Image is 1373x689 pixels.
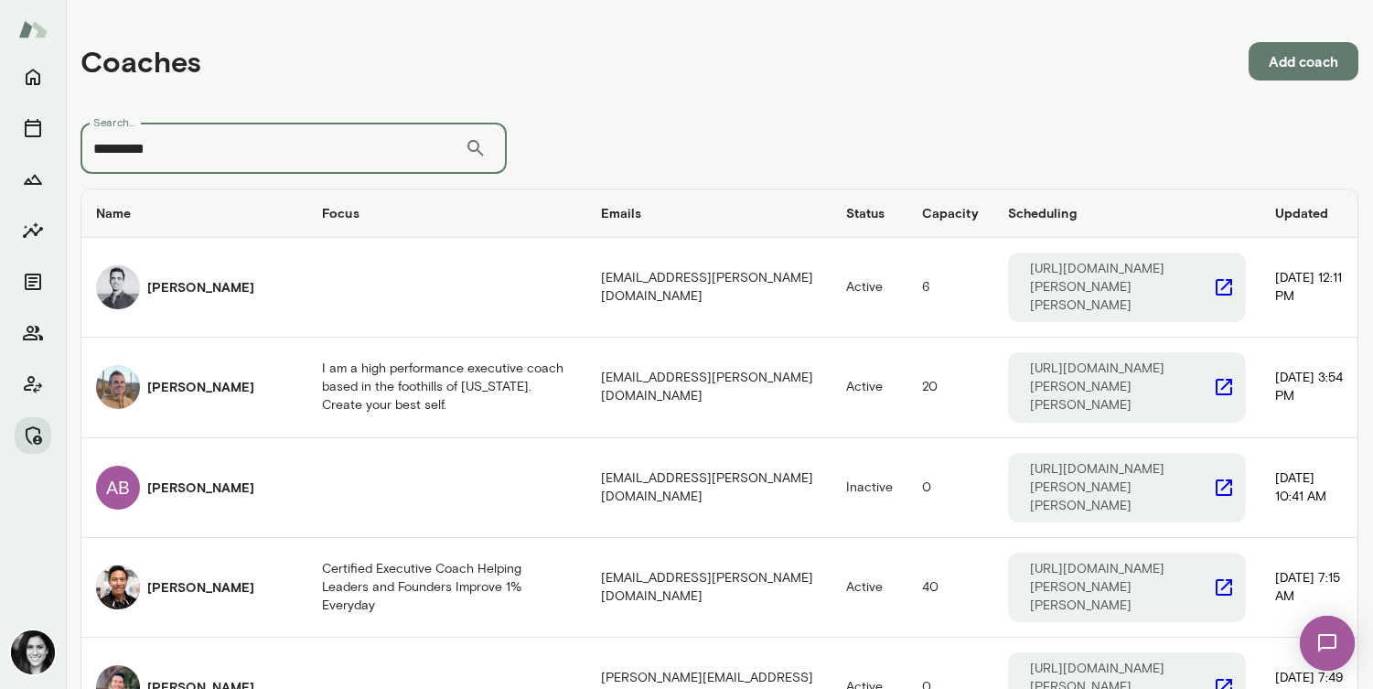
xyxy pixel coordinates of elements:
h6: Scheduling [1008,204,1246,222]
button: Home [15,59,51,95]
img: Adam Lurie [96,265,140,309]
td: [EMAIL_ADDRESS][PERSON_NAME][DOMAIN_NAME] [586,238,831,338]
p: [URL][DOMAIN_NAME][PERSON_NAME][PERSON_NAME] [1030,460,1213,515]
td: 20 [907,338,993,437]
label: Search... [93,114,135,130]
h6: Name [96,204,293,222]
button: Add coach [1249,42,1358,81]
td: 6 [907,238,993,338]
button: Documents [15,264,51,300]
td: Inactive [831,438,907,538]
h4: Coaches [80,44,201,79]
h6: Updated [1275,204,1343,222]
td: 0 [907,438,993,538]
p: [URL][DOMAIN_NAME][PERSON_NAME][PERSON_NAME] [1030,560,1213,615]
td: [DATE] 10:41 AM [1260,438,1357,538]
img: Jamie Albers [11,630,55,674]
td: [DATE] 3:54 PM [1260,338,1357,437]
button: Growth Plan [15,161,51,198]
h6: [PERSON_NAME] [147,378,254,396]
td: Active [831,538,907,638]
div: AB [96,466,140,510]
img: Mento [18,12,48,47]
p: [URL][DOMAIN_NAME][PERSON_NAME][PERSON_NAME] [1030,360,1213,414]
td: [EMAIL_ADDRESS][PERSON_NAME][DOMAIN_NAME] [586,438,831,538]
td: [EMAIL_ADDRESS][PERSON_NAME][DOMAIN_NAME] [586,538,831,638]
h6: Capacity [922,204,979,222]
td: [DATE] 12:11 PM [1260,238,1357,338]
td: Active [831,338,907,437]
img: Adam Griffin [96,365,140,409]
td: Certified Executive Coach Helping Leaders and Founders Improve 1% Everyday [307,538,586,638]
h6: [PERSON_NAME] [147,479,254,497]
td: 40 [907,538,993,638]
button: Manage [15,417,51,454]
button: Sessions [15,110,51,146]
h6: [PERSON_NAME] [147,578,254,597]
h6: Focus [322,204,572,222]
td: Active [831,238,907,338]
td: [DATE] 7:15 AM [1260,538,1357,638]
td: I am a high performance executive coach based in the foothills of [US_STATE]. Create your best self. [307,338,586,437]
img: Albert Villarde [96,565,140,609]
button: Client app [15,366,51,403]
p: [URL][DOMAIN_NAME][PERSON_NAME][PERSON_NAME] [1030,260,1213,315]
h6: [PERSON_NAME] [147,278,254,296]
h6: Status [846,204,893,222]
td: [EMAIL_ADDRESS][PERSON_NAME][DOMAIN_NAME] [586,338,831,437]
button: Insights [15,212,51,249]
h6: Emails [601,204,817,222]
button: Members [15,315,51,351]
